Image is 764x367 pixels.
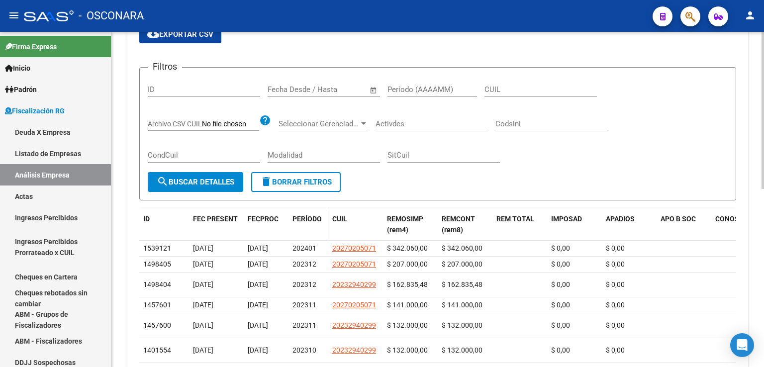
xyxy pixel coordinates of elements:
span: $ 0,00 [551,244,570,252]
span: 202311 [292,321,316,329]
span: $ 132.000,00 [387,321,428,329]
span: PERÍODO [292,215,322,223]
datatable-header-cell: FEC PRESENT [189,208,244,241]
mat-icon: cloud_download [147,28,159,40]
span: 20232940299 [332,321,376,329]
span: Buscar Detalles [157,178,234,186]
span: [DATE] [193,260,213,268]
span: $ 141.000,00 [387,301,428,309]
datatable-header-cell: APADIOS [602,208,657,241]
span: $ 0,00 [606,280,625,288]
span: Archivo CSV CUIL [148,120,202,128]
span: REMCONT (rem8) [442,215,475,234]
button: Open calendar [368,85,380,96]
span: $ 0,00 [606,321,625,329]
datatable-header-cell: REM TOTAL [492,208,547,241]
span: $ 0,00 [551,346,570,354]
span: $ 0,00 [551,321,570,329]
span: 20270205071 [332,244,376,252]
span: 202310 [292,346,316,354]
input: Fecha inicio [268,85,308,94]
mat-icon: help [259,114,271,126]
span: Fiscalización RG [5,105,65,116]
span: $ 207.000,00 [387,260,428,268]
datatable-header-cell: FECPROC [244,208,288,241]
mat-icon: delete [260,176,272,187]
span: APADIOS [606,215,635,223]
span: 1457600 [143,321,171,329]
span: [DATE] [248,260,268,268]
datatable-header-cell: REMOSIMP (rem4) [383,208,438,241]
span: $ 0,00 [551,260,570,268]
span: $ 0,00 [551,301,570,309]
span: APO B SOC [661,215,696,223]
span: $ 0,00 [606,244,625,252]
span: Padrón [5,84,37,95]
mat-icon: menu [8,9,20,21]
span: REM TOTAL [496,215,534,223]
datatable-header-cell: ID [139,208,189,241]
datatable-header-cell: IMPOSAD [547,208,602,241]
mat-icon: search [157,176,169,187]
span: 20270205071 [332,301,376,309]
span: $ 162.835,48 [387,280,428,288]
span: Firma Express [5,41,57,52]
span: [DATE] [248,280,268,288]
span: [DATE] [193,301,213,309]
h3: Filtros [148,60,182,74]
span: 202401 [292,244,316,252]
span: ID [143,215,150,223]
input: Fecha fin [317,85,365,94]
span: 20232940299 [332,280,376,288]
span: [DATE] [248,301,268,309]
span: 1539121 [143,244,171,252]
button: Borrar Filtros [251,172,341,192]
span: 202312 [292,280,316,288]
span: 1457601 [143,301,171,309]
button: Buscar Detalles [148,172,243,192]
span: Exportar CSV [147,30,213,39]
span: 1401554 [143,346,171,354]
span: [DATE] [193,346,213,354]
datatable-header-cell: REMCONT (rem8) [438,208,492,241]
span: $ 0,00 [606,260,625,268]
span: CUIL [332,215,347,223]
span: - OSCONARA [79,5,144,27]
span: 202311 [292,301,316,309]
span: FECPROC [248,215,279,223]
span: [DATE] [193,280,213,288]
span: [DATE] [248,346,268,354]
mat-icon: person [744,9,756,21]
span: REMOSIMP (rem4) [387,215,423,234]
span: Seleccionar Gerenciador [279,119,359,128]
datatable-header-cell: APO B SOC [657,208,711,241]
span: CONOS [715,215,739,223]
datatable-header-cell: PERÍODO [288,208,328,241]
span: $ 132.000,00 [387,346,428,354]
span: $ 342.060,00 [387,244,428,252]
span: $ 207.000,00 [442,260,482,268]
span: [DATE] [193,244,213,252]
datatable-header-cell: CUIL [328,208,383,241]
span: 20270205071 [332,260,376,268]
span: Borrar Filtros [260,178,332,186]
span: [DATE] [248,321,268,329]
button: Exportar CSV [139,25,221,43]
span: $ 0,00 [606,346,625,354]
span: $ 132.000,00 [442,321,482,329]
span: $ 162.835,48 [442,280,482,288]
div: Open Intercom Messenger [730,333,754,357]
span: [DATE] [193,321,213,329]
span: $ 342.060,00 [442,244,482,252]
span: $ 141.000,00 [442,301,482,309]
span: Inicio [5,63,30,74]
span: IMPOSAD [551,215,582,223]
span: 1498404 [143,280,171,288]
span: $ 132.000,00 [442,346,482,354]
span: $ 0,00 [551,280,570,288]
input: Archivo CSV CUIL [202,120,259,129]
span: 202312 [292,260,316,268]
span: [DATE] [248,244,268,252]
span: $ 0,00 [606,301,625,309]
span: 1498405 [143,260,171,268]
